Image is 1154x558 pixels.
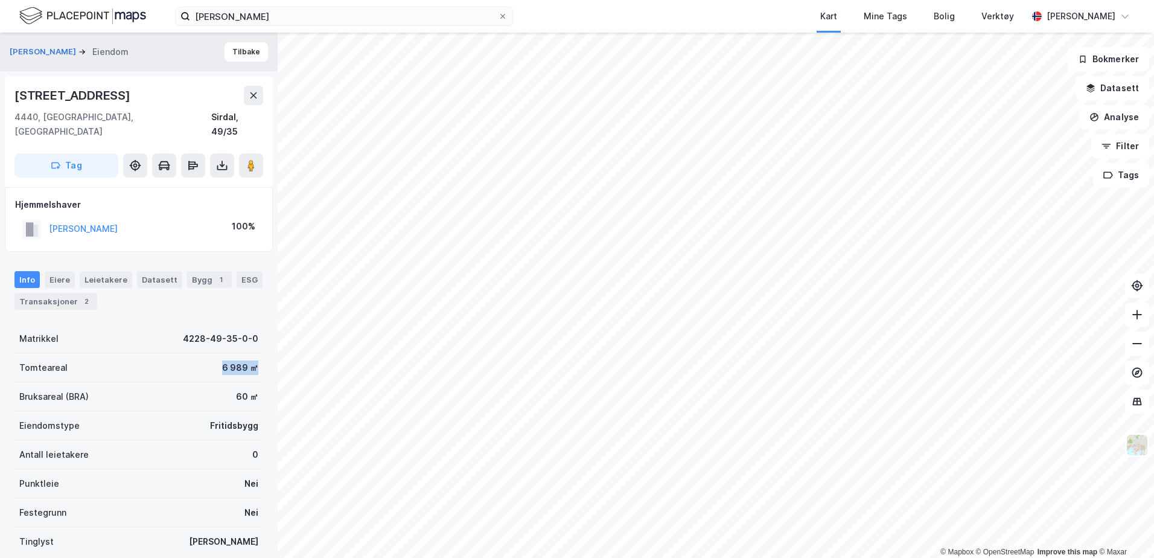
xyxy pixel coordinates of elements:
img: logo.f888ab2527a4732fd821a326f86c7f29.svg [19,5,146,27]
div: [STREET_ADDRESS] [14,86,133,105]
button: Tags [1093,163,1149,187]
div: Mine Tags [864,9,907,24]
div: Eiere [45,271,75,288]
a: OpenStreetMap [976,548,1034,556]
div: 0 [252,447,258,462]
div: Punktleie [19,476,59,491]
button: Bokmerker [1068,47,1149,71]
div: 100% [232,219,255,234]
div: Bruksareal (BRA) [19,390,89,404]
div: Leietakere [80,271,132,288]
div: Eiendom [92,45,129,59]
div: Sirdal, 49/35 [211,110,263,139]
button: Tilbake [225,42,268,62]
div: Matrikkel [19,332,59,346]
div: 60 ㎡ [236,390,258,404]
div: 2 [80,295,92,307]
div: Info [14,271,40,288]
div: [PERSON_NAME] [1047,9,1115,24]
div: [PERSON_NAME] [189,534,258,549]
div: Fritidsbygg [210,418,258,433]
div: Datasett [137,271,182,288]
a: Improve this map [1038,548,1097,556]
div: Eiendomstype [19,418,80,433]
div: Bolig [934,9,955,24]
a: Mapbox [940,548,974,556]
div: Nei [244,476,258,491]
div: Kart [820,9,837,24]
div: Verktøy [981,9,1014,24]
button: Datasett [1076,76,1149,100]
div: 6 989 ㎡ [222,361,258,375]
button: [PERSON_NAME] [10,46,78,58]
iframe: Chat Widget [1094,500,1154,558]
button: Analyse [1079,105,1149,129]
div: Festegrunn [19,505,66,520]
div: Tomteareal [19,361,68,375]
div: ESG [237,271,263,288]
div: 4228-49-35-0-0 [183,332,258,346]
div: 1 [215,274,227,286]
button: Filter [1091,134,1149,158]
div: Antall leietakere [19,447,89,462]
div: Nei [244,505,258,520]
input: Søk på adresse, matrikkel, gårdeiere, leietakere eller personer [190,7,498,25]
img: Z [1126,434,1149,457]
div: Transaksjoner [14,293,97,310]
div: Bygg [187,271,232,288]
div: Hjemmelshaver [15,197,263,212]
div: 4440, [GEOGRAPHIC_DATA], [GEOGRAPHIC_DATA] [14,110,211,139]
div: Tinglyst [19,534,54,549]
button: Tag [14,153,118,178]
